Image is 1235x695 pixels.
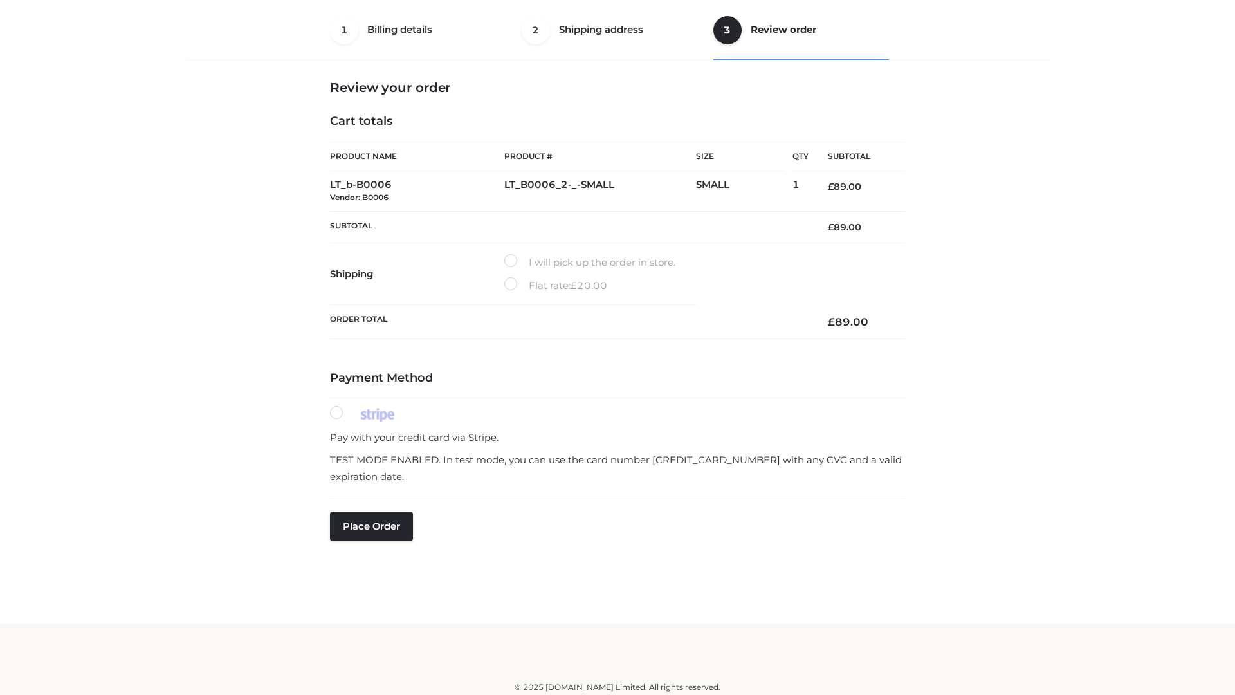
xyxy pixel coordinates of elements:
span: £ [828,181,834,192]
bdi: 89.00 [828,221,861,233]
p: Pay with your credit card via Stripe. [330,429,905,446]
h3: Review your order [330,80,905,95]
label: Flat rate: [504,277,607,294]
bdi: 89.00 [828,181,861,192]
th: Product Name [330,142,504,171]
th: Subtotal [809,142,905,171]
th: Order Total [330,305,809,339]
th: Size [696,142,786,171]
td: LT_b-B0006 [330,171,504,212]
h4: Cart totals [330,115,905,129]
bdi: 89.00 [828,315,868,328]
button: Place order [330,512,413,541]
span: £ [828,315,835,328]
div: © 2025 [DOMAIN_NAME] Limited. All rights reserved. [191,681,1044,694]
span: £ [828,221,834,233]
small: Vendor: B0006 [330,192,389,202]
td: 1 [792,171,809,212]
th: Qty [792,142,809,171]
bdi: 20.00 [571,279,607,292]
h4: Payment Method [330,371,905,385]
th: Shipping [330,243,504,305]
th: Product # [504,142,696,171]
td: SMALL [696,171,792,212]
label: I will pick up the order in store. [504,254,675,271]
span: £ [571,279,577,292]
p: TEST MODE ENABLED. In test mode, you can use the card number [CREDIT_CARD_NUMBER] with any CVC an... [330,452,905,485]
th: Subtotal [330,211,809,243]
td: LT_B0006_2-_-SMALL [504,171,696,212]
